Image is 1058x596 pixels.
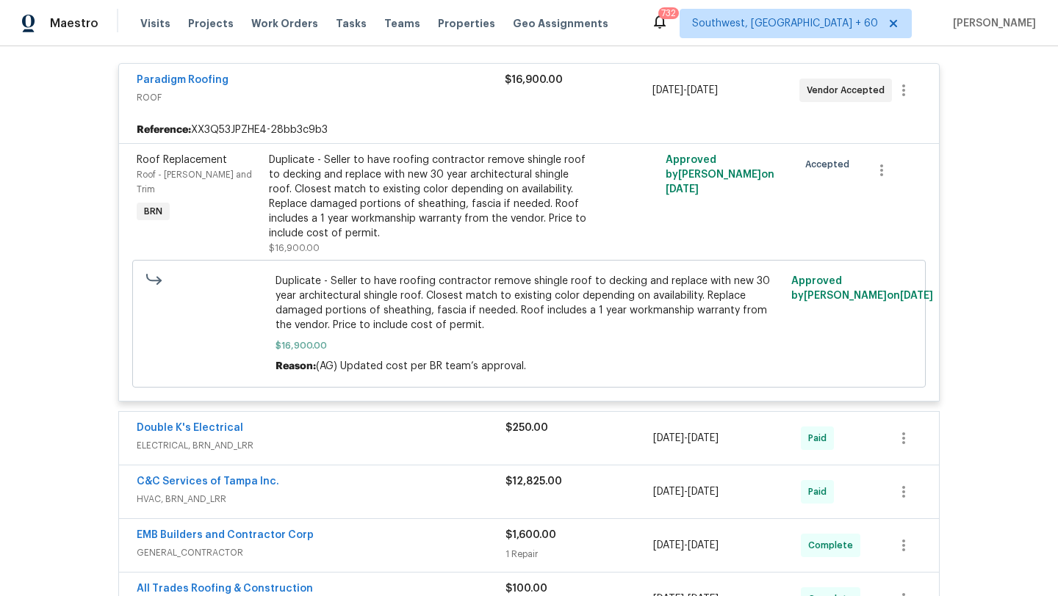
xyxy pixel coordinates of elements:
div: XX3Q53JPZHE4-28bb3c9b3 [119,117,939,143]
span: Properties [438,16,495,31]
span: Approved by [PERSON_NAME] on [666,155,774,195]
span: Approved by [PERSON_NAME] on [791,276,933,301]
span: Reason: [276,361,316,371]
span: $12,825.00 [505,476,562,487]
span: Teams [384,16,420,31]
span: Roof Replacement [137,155,227,165]
span: Maestro [50,16,98,31]
span: Geo Assignments [513,16,608,31]
span: Work Orders [251,16,318,31]
a: EMB Builders and Contractor Corp [137,530,314,540]
span: [DATE] [900,291,933,301]
span: [DATE] [653,540,684,550]
span: $16,900.00 [276,338,783,353]
span: GENERAL_CONTRACTOR [137,545,505,560]
span: Duplicate - Seller to have roofing contractor remove shingle roof to decking and replace with new... [276,274,783,332]
span: - [652,83,718,98]
span: Visits [140,16,170,31]
span: Accepted [805,157,855,172]
div: 1 Repair [505,547,653,562]
span: BRN [138,204,168,219]
a: Double K's Electrical [137,423,243,433]
span: [DATE] [688,487,719,497]
span: Complete [808,538,859,553]
b: Reference: [137,123,191,137]
span: Southwest, [GEOGRAPHIC_DATA] + 60 [692,16,878,31]
span: [PERSON_NAME] [947,16,1036,31]
span: [DATE] [653,433,684,443]
span: - [653,431,719,446]
span: Roof - [PERSON_NAME] and Trim [137,170,252,194]
span: Projects [188,16,234,31]
span: Vendor Accepted [807,83,890,98]
span: [DATE] [653,487,684,497]
span: [DATE] [666,184,699,195]
span: [DATE] [688,433,719,443]
span: HVAC, BRN_AND_LRR [137,492,505,506]
a: All Trades Roofing & Construction [137,584,313,594]
span: Paid [808,484,832,499]
span: $100.00 [505,584,547,594]
span: Tasks [336,18,367,29]
span: $16,900.00 [269,244,320,252]
div: 732 [661,6,676,21]
span: Paid [808,431,832,446]
span: $1,600.00 [505,530,556,540]
span: [DATE] [687,85,718,95]
a: C&C Services of Tampa Inc. [137,476,279,487]
a: Paradigm Roofing [137,75,228,85]
span: ROOF [137,90,505,105]
span: - [653,538,719,553]
span: $16,900.00 [505,75,563,85]
div: Duplicate - Seller to have roofing contractor remove shingle roof to decking and replace with new... [269,153,591,241]
span: [DATE] [688,540,719,550]
span: - [653,484,719,499]
span: ELECTRICAL, BRN_AND_LRR [137,438,505,453]
span: [DATE] [652,85,683,95]
span: (AG) Updated cost per BR team’s approval. [316,361,526,371]
span: $250.00 [505,423,548,433]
